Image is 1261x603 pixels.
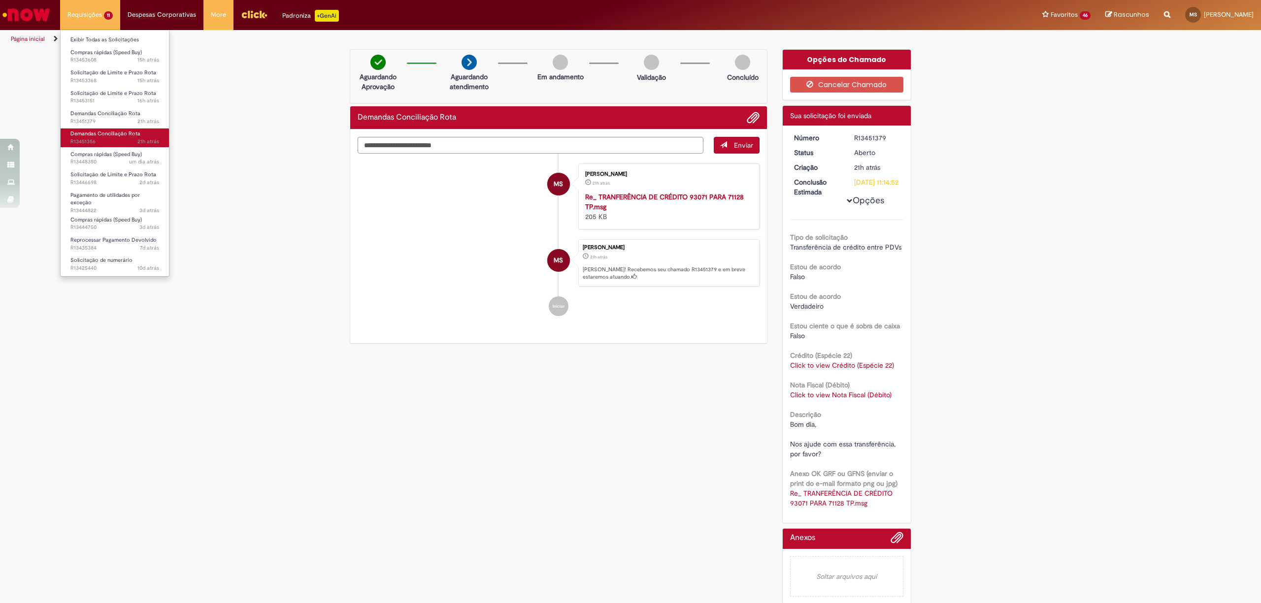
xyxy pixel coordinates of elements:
span: R13453608 [70,56,159,64]
b: Anexo OK GRF ou GFNS (enviar o print do e-mail formato png ou jpg) [790,469,897,488]
time: 27/08/2025 15:57:59 [137,77,159,84]
span: 7d atrás [140,244,159,252]
time: 25/08/2025 14:50:53 [139,223,159,231]
a: Aberto R13451356 : Demandas Conciliação Rota [61,128,169,147]
h2: Anexos [790,534,815,542]
span: Verdadeiro [790,302,824,311]
textarea: Digite sua mensagem aqui... [358,137,703,154]
div: [PERSON_NAME] [583,245,754,251]
a: Aberto R13425440 : Solicitação de numerário [61,255,169,273]
div: 27/08/2025 10:14:49 [854,162,900,172]
div: 205 KB [585,192,749,222]
span: 2d atrás [139,179,159,186]
span: Favoritos [1051,10,1078,20]
span: 15h atrás [137,56,159,63]
time: 27/08/2025 10:13:01 [137,138,159,145]
span: Pagamento de utilidades por exceção [70,191,140,207]
a: Aberto R13444822 : Pagamento de utilidades por exceção [61,190,169,211]
b: Estou de acordo [790,262,841,271]
span: R13444822 [70,207,159,215]
b: Crédito (Espécie 22) [790,351,852,360]
span: Despesas Corporativas [128,10,196,20]
a: Rascunhos [1105,10,1149,20]
span: 46 [1080,11,1091,20]
p: Aguardando Aprovação [354,72,402,92]
span: Solicitação de numerário [70,256,133,264]
b: Estou ciente o que é sobra de caixa [790,321,900,330]
span: Compras rápidas (Speed Buy) [70,216,142,223]
a: Aberto R13446698 : Solicitação de Limite e Prazo Rota [61,169,169,188]
p: [PERSON_NAME]! Recebemos seu chamado R13451379 e em breve estaremos atuando. [583,266,754,281]
a: Aberto R13448350 : Compras rápidas (Speed Buy) [61,149,169,167]
button: Cancelar Chamado [790,77,904,93]
img: img-circle-grey.png [735,55,750,70]
div: Maxuel de Oliveira Silva [547,249,570,272]
span: um dia atrás [129,158,159,165]
img: img-circle-grey.png [553,55,568,70]
a: Aberto R13453608 : Compras rápidas (Speed Buy) [61,47,169,65]
span: 11 [104,11,113,20]
dt: Status [787,148,847,158]
span: Requisições [67,10,102,20]
button: Enviar [714,137,760,154]
span: 3d atrás [139,223,159,231]
p: Aguardando atendimento [445,72,493,92]
span: R13448350 [70,158,159,166]
a: Aberto R13453151 : Solicitação de Limite e Prazo Rota [61,88,169,106]
time: 27/08/2025 10:14:46 [593,180,610,186]
span: MS [1190,11,1197,18]
div: [PERSON_NAME] [585,171,749,177]
span: R13435384 [70,244,159,252]
p: Em andamento [537,72,584,82]
time: 25/08/2025 15:01:24 [139,207,159,214]
span: MS [554,172,563,196]
time: 21/08/2025 10:35:31 [140,244,159,252]
span: 21h atrás [137,118,159,125]
a: Aberto R13451379 : Demandas Conciliação Rota [61,108,169,127]
span: R13453368 [70,77,159,85]
span: 16h atrás [137,97,159,104]
span: 21h atrás [590,254,607,260]
div: Padroniza [282,10,339,22]
time: 27/08/2025 10:14:49 [854,163,880,172]
li: Maxuel de Oliveira Silva [358,239,760,286]
time: 27/08/2025 10:14:50 [137,118,159,125]
a: Página inicial [11,35,45,43]
img: click_logo_yellow_360x200.png [241,7,267,22]
a: Click to view Nota Fiscal (Débito) [790,390,892,399]
time: 27/08/2025 15:27:23 [137,97,159,104]
time: 27/08/2025 10:14:49 [590,254,607,260]
span: [PERSON_NAME] [1204,10,1254,19]
button: Adicionar anexos [747,111,760,124]
span: 21h atrás [137,138,159,145]
span: Falso [790,272,805,281]
span: Rascunhos [1114,10,1149,19]
span: Solicitação de Limite e Prazo Rota [70,69,156,76]
a: Aberto R13453368 : Solicitação de Limite e Prazo Rota [61,67,169,86]
span: Demandas Conciliação Rota [70,130,140,137]
a: Download de Re_ TRANFERÊNCIA DE CRÉDITO 93071 PARA 71128 TP.msg [790,489,895,508]
button: Adicionar anexos [891,531,903,549]
div: Opções do Chamado [783,50,911,69]
a: Click to view Crédito (Espécie 22) [790,361,894,370]
dt: Número [787,133,847,143]
b: Tipo de solicitação [790,233,848,242]
span: Compras rápidas (Speed Buy) [70,151,142,158]
p: +GenAi [315,10,339,22]
b: Nota Fiscal (Débito) [790,381,850,389]
span: Demandas Conciliação Rota [70,110,140,117]
p: Concluído [727,72,759,82]
time: 26/08/2025 13:33:41 [129,158,159,165]
span: R13451379 [70,118,159,126]
a: Aberto R13435384 : Reprocessar Pagamento Devolvido [61,235,169,253]
em: Soltar arquivos aqui [790,556,904,597]
span: Sua solicitação foi enviada [790,111,871,120]
b: Estou de acordo [790,292,841,301]
span: R13425440 [70,264,159,272]
span: Bom dia, Nos ajude com essa transferência, por favor? [790,420,897,458]
div: Aberto [854,148,900,158]
a: Re_ TRANFERÊNCIA DE CRÉDITO 93071 PARA 71128 TP.msg [585,192,744,211]
span: 3d atrás [139,207,159,214]
div: [DATE] 11:14:52 [854,177,900,187]
span: Enviar [734,141,753,150]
